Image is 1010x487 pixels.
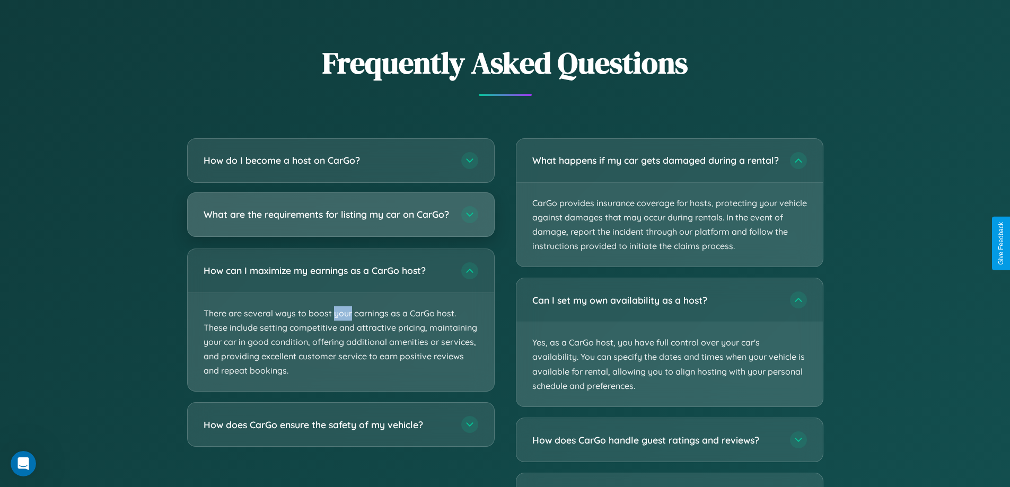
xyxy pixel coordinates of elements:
[532,294,779,307] h3: Can I set my own availability as a host?
[188,293,494,392] p: There are several ways to boost your earnings as a CarGo host. These include setting competitive ...
[997,222,1005,265] div: Give Feedback
[532,433,779,447] h3: How does CarGo handle guest ratings and reviews?
[204,154,451,167] h3: How do I become a host on CarGo?
[204,208,451,221] h3: What are the requirements for listing my car on CarGo?
[516,183,823,267] p: CarGo provides insurance coverage for hosts, protecting your vehicle against damages that may occ...
[532,154,779,167] h3: What happens if my car gets damaged during a rental?
[187,42,823,83] h2: Frequently Asked Questions
[204,418,451,431] h3: How does CarGo ensure the safety of my vehicle?
[516,322,823,406] p: Yes, as a CarGo host, you have full control over your car's availability. You can specify the dat...
[11,451,36,476] iframe: Intercom live chat
[204,264,451,277] h3: How can I maximize my earnings as a CarGo host?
